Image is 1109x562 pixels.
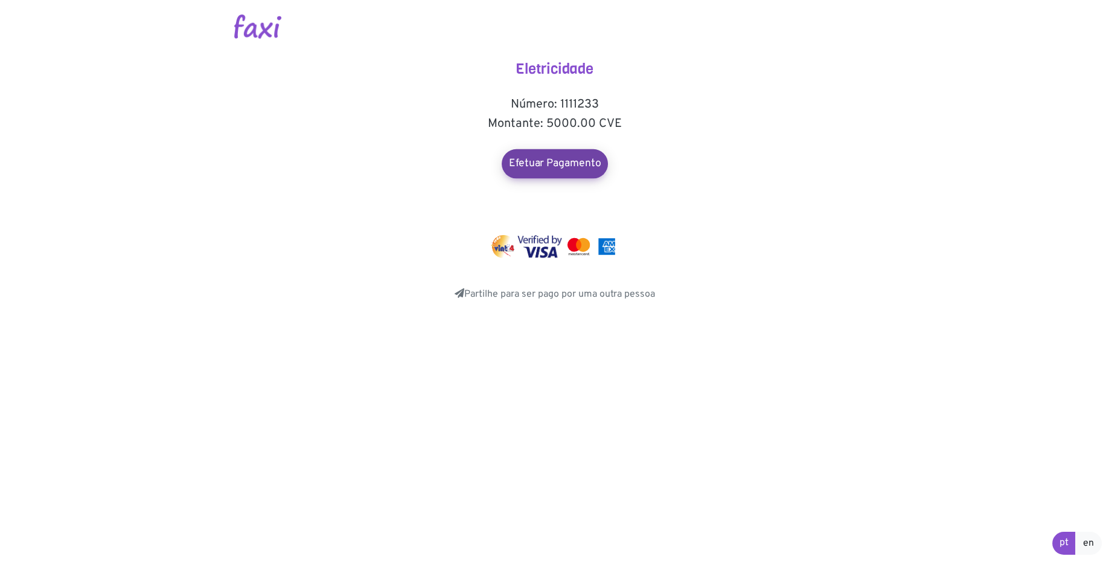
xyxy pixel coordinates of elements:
h5: Montante: 5000.00 CVE [434,117,676,131]
a: pt [1052,532,1076,555]
a: Partilhe para ser pago por uma outra pessoa [455,288,655,300]
img: mastercard [564,235,592,258]
a: en [1075,532,1102,555]
h4: Eletricidade [434,60,676,78]
a: Efetuar Pagamento [502,149,608,178]
img: mastercard [595,235,618,258]
img: vinti4 [491,235,515,258]
h5: Número: 1111233 [434,97,676,112]
img: visa [517,235,563,258]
